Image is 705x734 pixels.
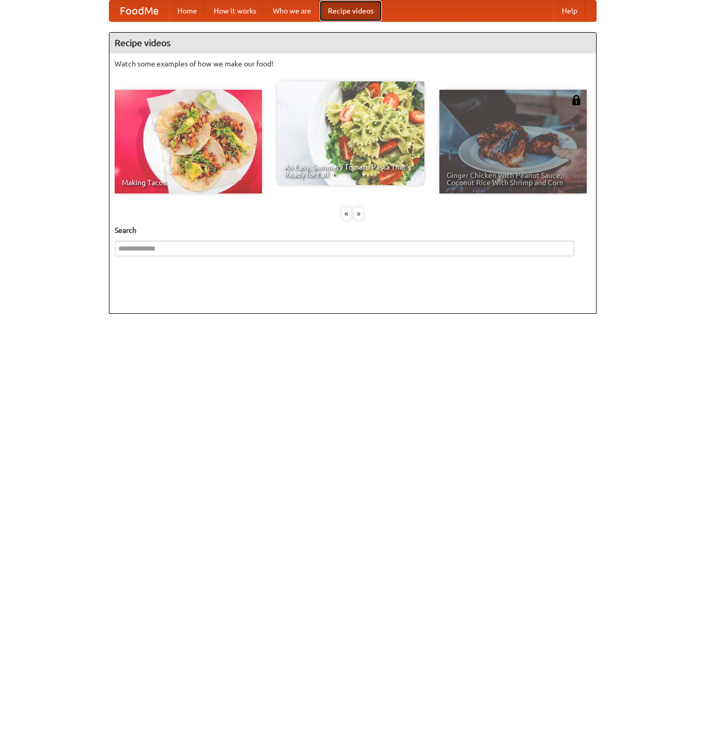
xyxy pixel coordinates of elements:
a: Recipe videos [320,1,382,21]
a: FoodMe [109,1,169,21]
p: Watch some examples of how we make our food! [115,59,591,69]
h4: Recipe videos [109,33,596,53]
a: Help [554,1,586,21]
a: Making Tacos [115,90,262,193]
span: Making Tacos [122,179,255,186]
a: Who we are [265,1,320,21]
img: 483408.png [571,95,582,105]
a: How it works [205,1,265,21]
h5: Search [115,225,591,236]
a: An Easy, Summery Tomato Pasta That's Ready for Fall [277,81,424,185]
span: An Easy, Summery Tomato Pasta That's Ready for Fall [284,163,417,178]
div: « [342,207,351,220]
div: » [354,207,363,220]
a: Home [169,1,205,21]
